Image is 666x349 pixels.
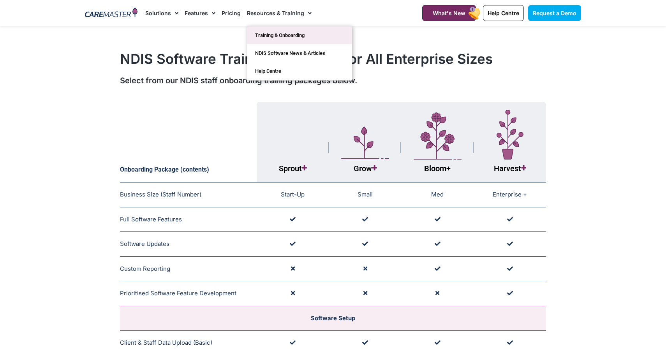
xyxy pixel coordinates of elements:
[497,110,523,160] img: Layer_1-7-1.svg
[446,164,451,173] span: +
[401,182,474,207] td: Med
[120,216,182,223] span: Full Software Features
[424,164,451,173] span: Bloom
[120,232,257,257] td: Software Updates
[120,281,257,306] td: Prioritised Software Feature Development
[311,314,355,322] span: Software Setup
[433,10,465,16] span: What's New
[247,26,352,44] a: Training & Onboarding
[247,26,352,81] ul: Resources & Training
[372,162,377,174] span: +
[414,112,462,160] img: Layer_1-4-1.svg
[341,126,389,160] img: Layer_1-5.svg
[120,51,546,67] h1: NDIS Software Training Solutions For All Enterprise Sizes
[422,5,476,21] a: What's New
[474,182,546,207] td: Enterprise +
[483,5,524,21] a: Help Centre
[120,191,201,198] span: Business Size (Staff Number)
[120,75,546,86] div: Select from our NDIS staff onboarding training packages below.
[120,102,257,182] th: Onboarding Package (contents)
[494,164,526,173] span: Harvest
[528,5,581,21] a: Request a Demo
[521,162,526,174] span: +
[302,162,307,174] span: +
[257,182,329,207] td: Start-Up
[85,7,137,19] img: CareMaster Logo
[488,10,519,16] span: Help Centre
[329,182,402,207] td: Small
[279,164,307,173] span: Sprout
[247,44,352,62] a: NDIS Software News & Articles
[533,10,576,16] span: Request a Demo
[247,62,352,80] a: Help Centre
[120,256,257,281] td: Custom Reporting
[354,164,377,173] span: Grow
